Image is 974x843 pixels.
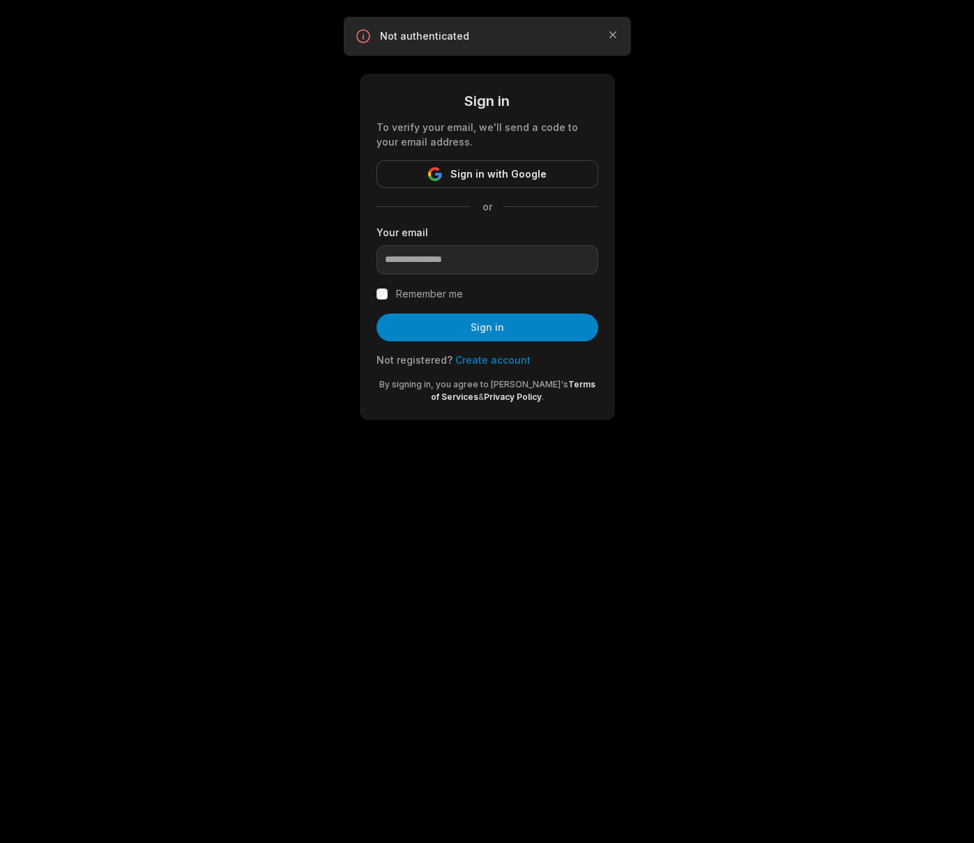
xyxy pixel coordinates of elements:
[478,392,484,402] span: &
[471,199,503,214] span: or
[376,120,598,149] div: To verify your email, we'll send a code to your email address.
[450,166,547,183] span: Sign in with Google
[396,286,463,302] label: Remember me
[484,392,542,402] a: Privacy Policy
[376,354,452,366] span: Not registered?
[379,379,568,389] span: By signing in, you agree to [PERSON_NAME]'s
[376,225,598,240] label: Your email
[431,379,595,402] a: Terms of Services
[376,160,598,188] button: Sign in with Google
[376,91,598,111] div: Sign in
[455,354,531,366] a: Create account
[376,314,598,341] button: Sign in
[542,392,544,402] span: .
[380,29,595,43] p: Not authenticated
